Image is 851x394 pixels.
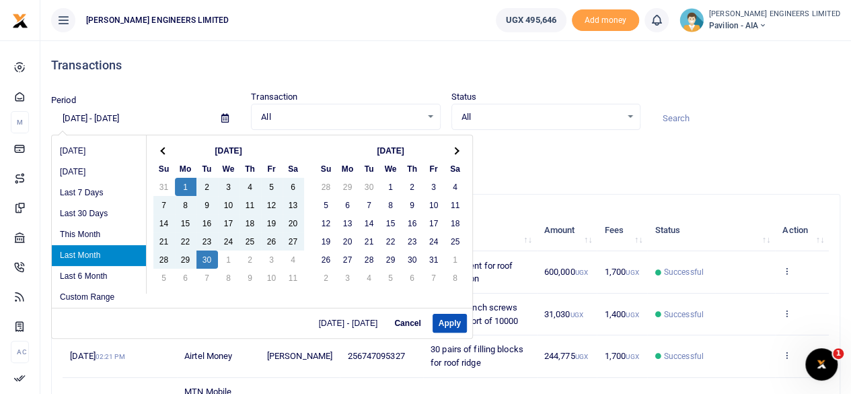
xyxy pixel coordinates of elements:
[402,160,423,178] th: Th
[664,350,704,362] span: Successful
[337,178,359,196] td: 29
[544,267,588,277] span: 600,000
[445,251,466,269] td: 1
[679,8,704,32] img: profile-user
[81,14,234,26] span: [PERSON_NAME] ENGINEERS LIMITED
[664,266,704,278] span: Successful
[359,178,380,196] td: 30
[316,269,337,287] td: 2
[175,232,196,251] td: 22
[359,232,380,251] td: 21
[337,141,445,160] th: [DATE]
[261,110,420,124] span: All
[402,178,423,196] td: 2
[359,214,380,232] td: 14
[175,160,196,178] th: Mo
[52,203,146,224] li: Last 30 Days
[153,196,175,214] td: 7
[575,269,587,276] small: UGX
[572,9,639,32] span: Add money
[359,160,380,178] th: Tu
[572,14,639,24] a: Add money
[12,13,28,29] img: logo-small
[316,196,337,214] td: 5
[283,232,304,251] td: 27
[626,353,638,360] small: UGX
[402,232,423,251] td: 23
[402,214,423,232] td: 16
[218,178,239,196] td: 3
[52,266,146,287] li: Last 6 Month
[431,344,523,368] span: 30 pairs of filling blocks for roof ridge
[805,348,838,381] iframe: Intercom live chat
[175,269,196,287] td: 6
[380,214,402,232] td: 15
[647,209,775,251] th: Status: activate to sort column ascending
[775,209,829,251] th: Action: activate to sort column ascending
[239,269,261,287] td: 9
[239,232,261,251] td: 25
[153,232,175,251] td: 21
[175,251,196,269] td: 29
[431,302,518,326] span: 1 box of 2 inch screws and transport of 10000
[423,160,445,178] th: Fr
[461,110,621,124] span: All
[337,232,359,251] td: 20
[423,269,445,287] td: 7
[575,353,587,360] small: UGX
[570,311,583,319] small: UGX
[175,214,196,232] td: 15
[337,160,359,178] th: Mo
[445,232,466,251] td: 25
[218,196,239,214] td: 10
[679,8,840,32] a: profile-user [PERSON_NAME] ENGINEERS LIMITED Pavilion - AIA
[388,314,427,333] button: Cancel
[239,160,261,178] th: Th
[261,214,283,232] td: 19
[218,214,239,232] td: 17
[380,196,402,214] td: 8
[153,160,175,178] th: Su
[261,196,283,214] td: 12
[52,141,146,162] li: [DATE]
[153,251,175,269] td: 28
[196,214,218,232] td: 16
[52,183,146,203] li: Last 7 Days
[70,351,124,361] span: [DATE]
[316,232,337,251] td: 19
[337,214,359,232] td: 13
[96,353,125,360] small: 02:21 PM
[52,224,146,245] li: This Month
[283,269,304,287] td: 11
[445,178,466,196] td: 4
[380,178,402,196] td: 1
[267,351,332,361] span: [PERSON_NAME]
[833,348,844,359] span: 1
[359,251,380,269] td: 28
[626,269,638,276] small: UGX
[433,314,467,333] button: Apply
[423,178,445,196] td: 3
[445,196,466,214] td: 11
[316,251,337,269] td: 26
[11,341,29,363] li: Ac
[196,160,218,178] th: Tu
[239,178,261,196] td: 4
[402,251,423,269] td: 30
[423,251,445,269] td: 31
[337,269,359,287] td: 3
[218,232,239,251] td: 24
[261,232,283,251] td: 26
[402,196,423,214] td: 9
[261,251,283,269] td: 3
[316,160,337,178] th: Su
[196,269,218,287] td: 7
[283,160,304,178] th: Sa
[451,90,477,104] label: Status
[51,58,840,73] h4: Transactions
[261,178,283,196] td: 5
[52,287,146,308] li: Custom Range
[283,214,304,232] td: 20
[153,214,175,232] td: 14
[239,251,261,269] td: 2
